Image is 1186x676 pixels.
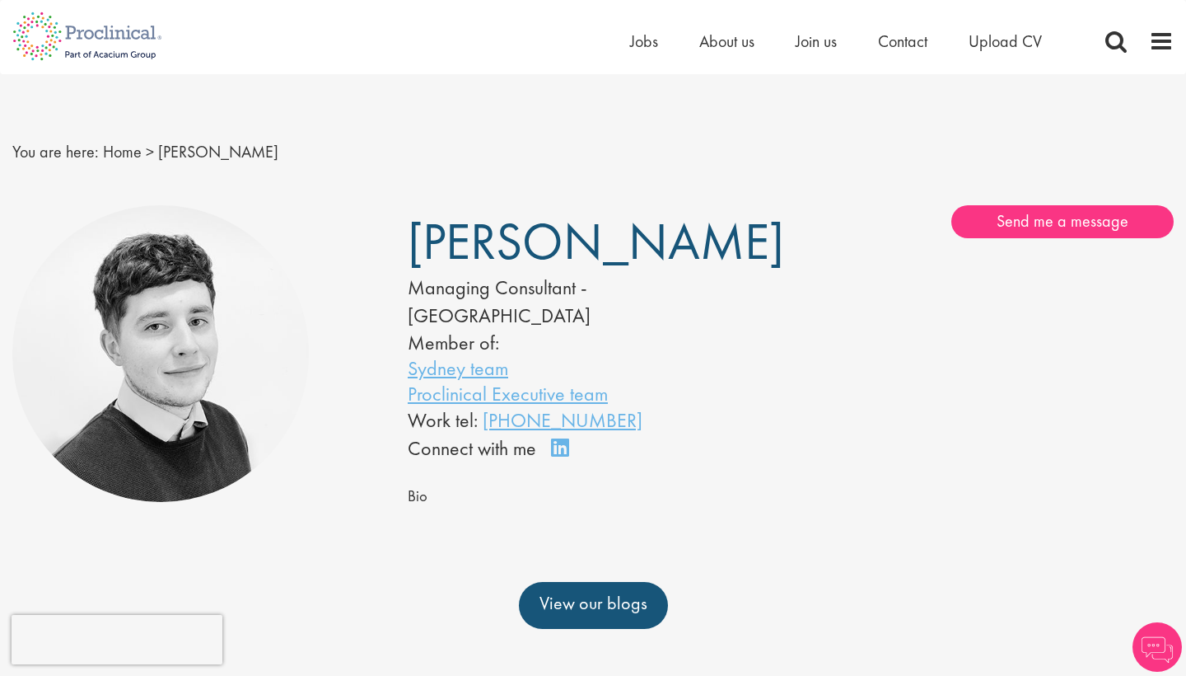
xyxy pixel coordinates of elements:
a: Sydney team [408,355,508,381]
label: Member of: [408,330,499,355]
a: View our blogs [519,582,668,628]
img: Mark Ross [12,205,309,502]
a: Send me a message [951,205,1174,238]
span: > [146,141,154,162]
span: Bio [408,486,427,506]
a: Upload CV [969,31,1042,52]
iframe: reCAPTCHA [12,615,222,664]
a: breadcrumb link [103,141,142,162]
a: About us [699,31,754,52]
span: [PERSON_NAME] [158,141,278,162]
a: [PHONE_NUMBER] [483,407,642,433]
div: Managing Consultant - [GEOGRAPHIC_DATA] [408,274,741,331]
a: Join us [796,31,837,52]
a: Proclinical Executive team [408,381,608,406]
span: [PERSON_NAME] [408,209,784,275]
span: You are here: [12,141,99,162]
a: Contact [878,31,927,52]
a: Jobs [630,31,658,52]
img: Chatbot [1132,622,1182,672]
span: Work tel: [408,407,478,433]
